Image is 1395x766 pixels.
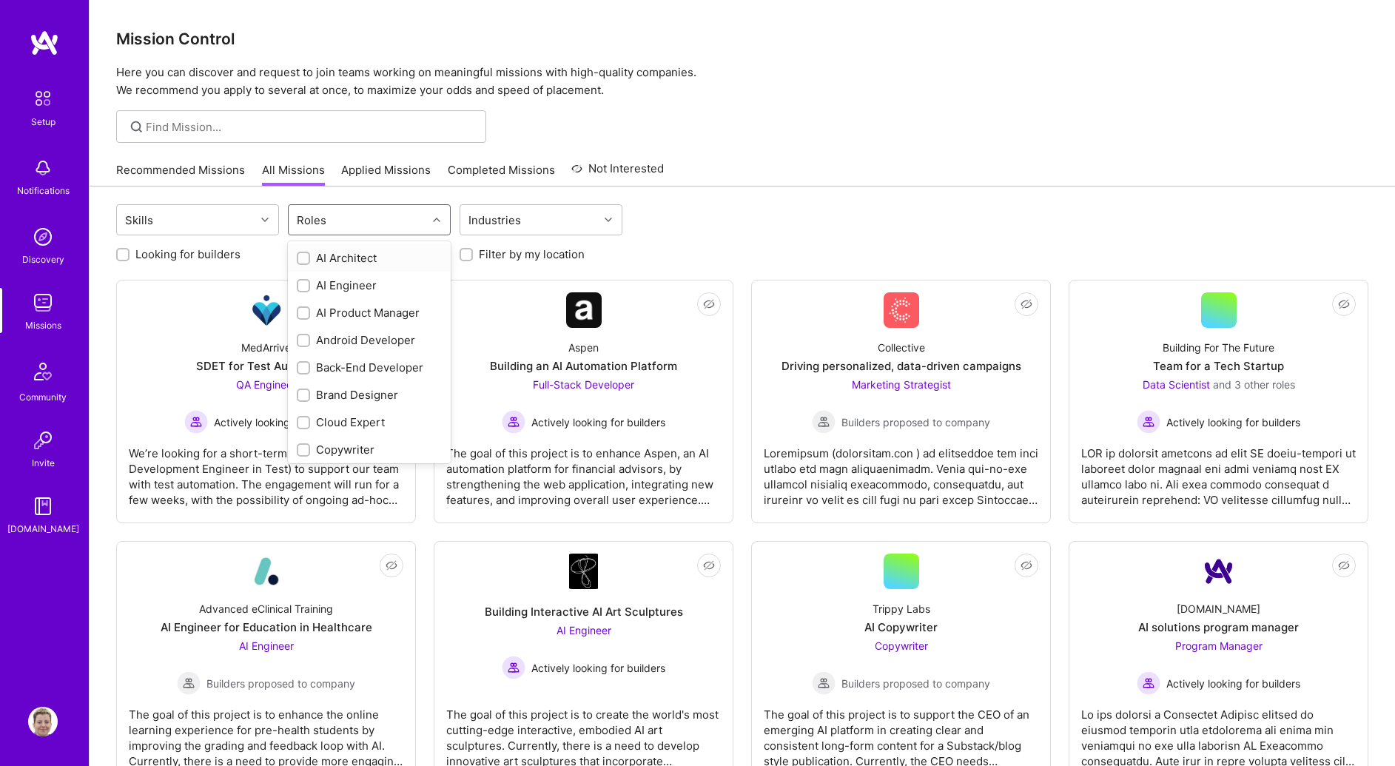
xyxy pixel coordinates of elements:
[341,162,431,187] a: Applied Missions
[22,252,64,267] div: Discovery
[873,601,930,617] div: Trippy Labs
[262,162,325,187] a: All Missions
[764,434,1038,508] div: Loremipsum (dolorsitam.con ) ad elitseddoe tem inci utlabo etd magn aliquaenimadm. Venia qui-no-e...
[31,114,56,130] div: Setup
[448,162,555,187] a: Completed Missions
[1081,434,1356,508] div: LOR ip dolorsit ametcons ad elit SE doeiu-tempori ut laboreet dolor magnaal eni admi veniamq nost...
[568,340,599,355] div: Aspen
[1177,601,1260,617] div: [DOMAIN_NAME]
[128,118,145,135] i: icon SearchGrey
[25,354,61,389] img: Community
[569,554,599,589] img: Company Logo
[485,604,683,619] div: Building Interactive AI Art Sculptures
[27,83,58,114] img: setup
[386,560,397,571] i: icon EyeClosed
[465,209,525,231] div: Industries
[297,414,442,430] div: Cloud Expert
[184,410,208,434] img: Actively looking for builders
[884,292,919,328] img: Company Logo
[557,624,611,636] span: AI Engineer
[531,414,665,430] span: Actively looking for builders
[1175,639,1263,652] span: Program Manager
[764,292,1038,511] a: Company LogoCollectiveDriving personalized, data-driven campaignsMarketing Strategist Builders pr...
[116,162,245,187] a: Recommended Missions
[135,246,241,262] label: Looking for builders
[293,209,330,231] div: Roles
[878,340,925,355] div: Collective
[116,30,1368,48] h3: Mission Control
[177,671,201,695] img: Builders proposed to company
[852,378,951,391] span: Marketing Strategist
[446,434,721,508] div: The goal of this project is to enhance Aspen, an AI automation platform for financial advisors, b...
[1137,671,1160,695] img: Actively looking for builders
[1138,619,1299,635] div: AI solutions program manager
[297,305,442,320] div: AI Product Manager
[28,288,58,318] img: teamwork
[841,676,990,691] span: Builders proposed to company
[1338,560,1350,571] i: icon EyeClosed
[249,554,284,589] img: Company Logo
[161,619,372,635] div: AI Engineer for Education in Healthcare
[812,410,836,434] img: Builders proposed to company
[129,434,403,508] div: We’re looking for a short-term SDET (Software Development Engineer in Test) to support our team w...
[19,389,67,405] div: Community
[297,278,442,293] div: AI Engineer
[479,246,585,262] label: Filter by my location
[566,292,602,328] img: Company Logo
[249,292,284,328] img: Company Logo
[196,358,336,374] div: SDET for Test Automation
[206,676,355,691] span: Builders proposed to company
[146,119,475,135] input: Find Mission...
[28,222,58,252] img: discovery
[502,410,525,434] img: Actively looking for builders
[864,619,938,635] div: AI Copywriter
[28,707,58,736] img: User Avatar
[1166,414,1300,430] span: Actively looking for builders
[17,183,70,198] div: Notifications
[1081,292,1356,511] a: Building For The FutureTeam for a Tech StartupData Scientist and 3 other rolesActively looking fo...
[32,455,55,471] div: Invite
[1201,554,1237,589] img: Company Logo
[490,358,677,374] div: Building an AI Automation Platform
[531,660,665,676] span: Actively looking for builders
[214,414,348,430] span: Actively looking for builders
[297,332,442,348] div: Android Developer
[703,560,715,571] i: icon EyeClosed
[199,601,333,617] div: Advanced eClinical Training
[28,153,58,183] img: bell
[261,216,269,224] i: icon Chevron
[781,358,1021,374] div: Driving personalized, data-driven campaigns
[1143,378,1210,391] span: Data Scientist
[7,521,79,537] div: [DOMAIN_NAME]
[30,30,59,56] img: logo
[239,639,294,652] span: AI Engineer
[241,340,291,355] div: MedArrive
[297,250,442,266] div: AI Architect
[812,671,836,695] img: Builders proposed to company
[1137,410,1160,434] img: Actively looking for builders
[1153,358,1284,374] div: Team for a Tech Startup
[605,216,612,224] i: icon Chevron
[1021,298,1032,310] i: icon EyeClosed
[1213,378,1295,391] span: and 3 other roles
[24,707,61,736] a: User Avatar
[433,216,440,224] i: icon Chevron
[129,292,403,511] a: Company LogoMedArriveSDET for Test AutomationQA Engineer Actively looking for buildersActively lo...
[297,387,442,403] div: Brand Designer
[1166,676,1300,691] span: Actively looking for builders
[841,414,990,430] span: Builders proposed to company
[1021,560,1032,571] i: icon EyeClosed
[28,426,58,455] img: Invite
[121,209,157,231] div: Skills
[25,318,61,333] div: Missions
[703,298,715,310] i: icon EyeClosed
[28,491,58,521] img: guide book
[236,378,296,391] span: QA Engineer
[1163,340,1274,355] div: Building For The Future
[571,160,664,187] a: Not Interested
[297,442,442,457] div: Copywriter
[502,656,525,679] img: Actively looking for builders
[533,378,634,391] span: Full-Stack Developer
[116,64,1368,99] p: Here you can discover and request to join teams working on meaningful missions with high-quality ...
[297,360,442,375] div: Back-End Developer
